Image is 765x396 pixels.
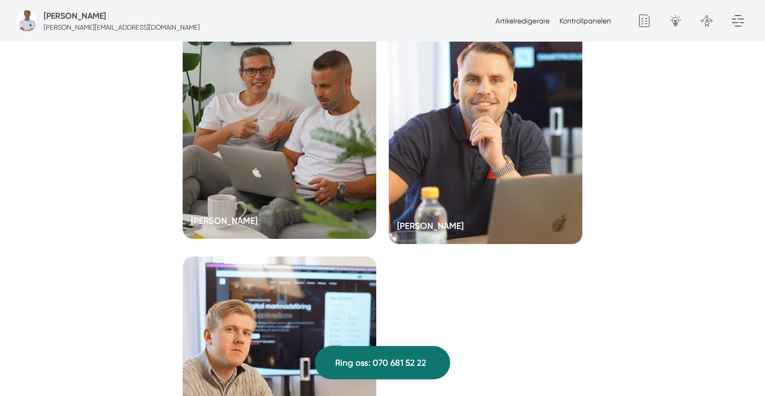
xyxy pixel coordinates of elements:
[389,15,582,244] a: [PERSON_NAME]
[44,9,106,22] h5: Administratör
[44,22,200,32] p: [PERSON_NAME][EMAIL_ADDRESS][DOMAIN_NAME]
[559,17,611,25] a: Kontrollpanelen
[17,10,37,31] img: foretagsbild-pa-smartproduktion-en-webbyraer-i-dalarnas-lan.png
[315,346,450,379] a: Ring oss: 070 681 52 22
[183,10,376,239] a: [PERSON_NAME]
[191,214,258,231] h5: [PERSON_NAME]
[397,219,464,236] h5: [PERSON_NAME]
[495,17,550,25] a: Artikelredigerare
[335,356,426,370] span: Ring oss: 070 681 52 22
